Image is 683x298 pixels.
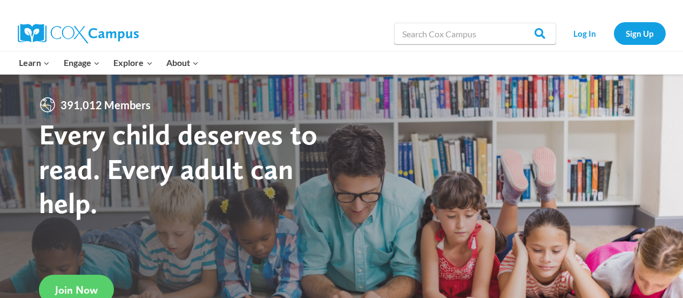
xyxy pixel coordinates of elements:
[562,22,666,44] nav: Secondary Navigation
[113,56,152,70] span: Explore
[55,283,98,296] span: Join Now
[12,51,206,74] nav: Primary Navigation
[614,22,666,44] a: Sign Up
[18,24,139,43] img: Cox Campus
[166,56,199,70] span: About
[394,23,556,44] input: Search Cox Campus
[39,117,317,220] strong: Every child deserves to read. Every adult can help.
[562,22,608,44] a: Log In
[56,96,155,114] span: 391,012 Members
[64,56,100,70] span: Engage
[19,56,50,70] span: Learn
